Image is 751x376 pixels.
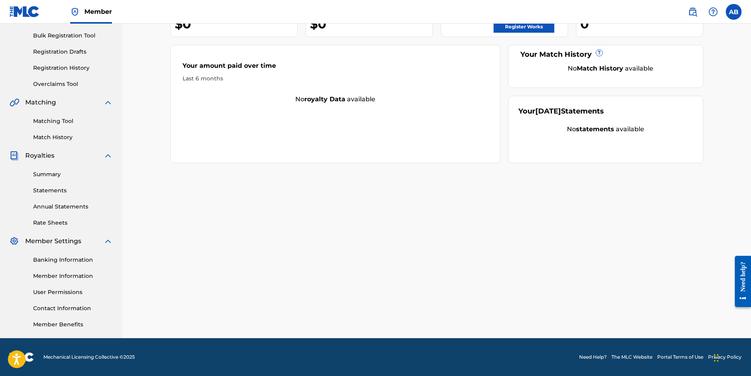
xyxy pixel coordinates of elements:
div: Drag [714,346,719,370]
div: Your Match History [518,49,693,60]
div: Your Statements [518,106,604,117]
a: Member Information [33,272,113,280]
a: Matching Tool [33,117,113,125]
img: help [708,7,718,17]
a: Registration Drafts [33,48,113,56]
img: Top Rightsholder [70,7,80,17]
img: expand [103,236,113,246]
a: The MLC Website [611,354,652,361]
div: Your amount paid over time [183,61,488,74]
a: Privacy Policy [708,354,742,361]
img: expand [103,151,113,160]
a: Overclaims Tool [33,80,113,88]
iframe: Resource Center [729,250,751,313]
img: logo [9,352,34,362]
a: Rate Sheets [33,219,113,227]
strong: royalty data [304,95,345,103]
span: Mechanical Licensing Collective © 2025 [43,354,135,361]
a: Bulk Registration Tool [33,32,113,40]
a: Member Benefits [33,320,113,329]
a: Match History [33,133,113,141]
span: ? [596,50,602,56]
img: search [688,7,697,17]
a: Need Help? [579,354,607,361]
a: Statements [33,186,113,195]
div: Last 6 months [183,74,488,83]
a: Portal Terms of Use [657,354,703,361]
div: No available [171,95,500,104]
a: Banking Information [33,256,113,264]
span: Member [84,7,112,16]
span: Matching [25,98,56,107]
div: 0 [580,15,703,33]
img: Matching [9,98,19,107]
a: Public Search [685,4,701,20]
iframe: Chat Widget [712,338,751,376]
a: Register Works [494,21,554,33]
img: expand [103,98,113,107]
div: $0 [175,15,297,33]
div: User Menu [726,4,742,20]
div: Help [705,4,721,20]
div: $0 [310,15,432,33]
div: No available [528,64,693,73]
img: MLC Logo [9,6,40,17]
span: [DATE] [535,107,561,115]
span: Royalties [25,151,54,160]
strong: statements [576,125,614,133]
a: Annual Statements [33,203,113,211]
div: No available [518,125,693,134]
a: Registration History [33,64,113,72]
img: Royalties [9,151,19,160]
a: User Permissions [33,288,113,296]
a: Contact Information [33,304,113,313]
span: Member Settings [25,236,81,246]
img: Member Settings [9,236,19,246]
strong: Match History [577,65,623,72]
a: Summary [33,170,113,179]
